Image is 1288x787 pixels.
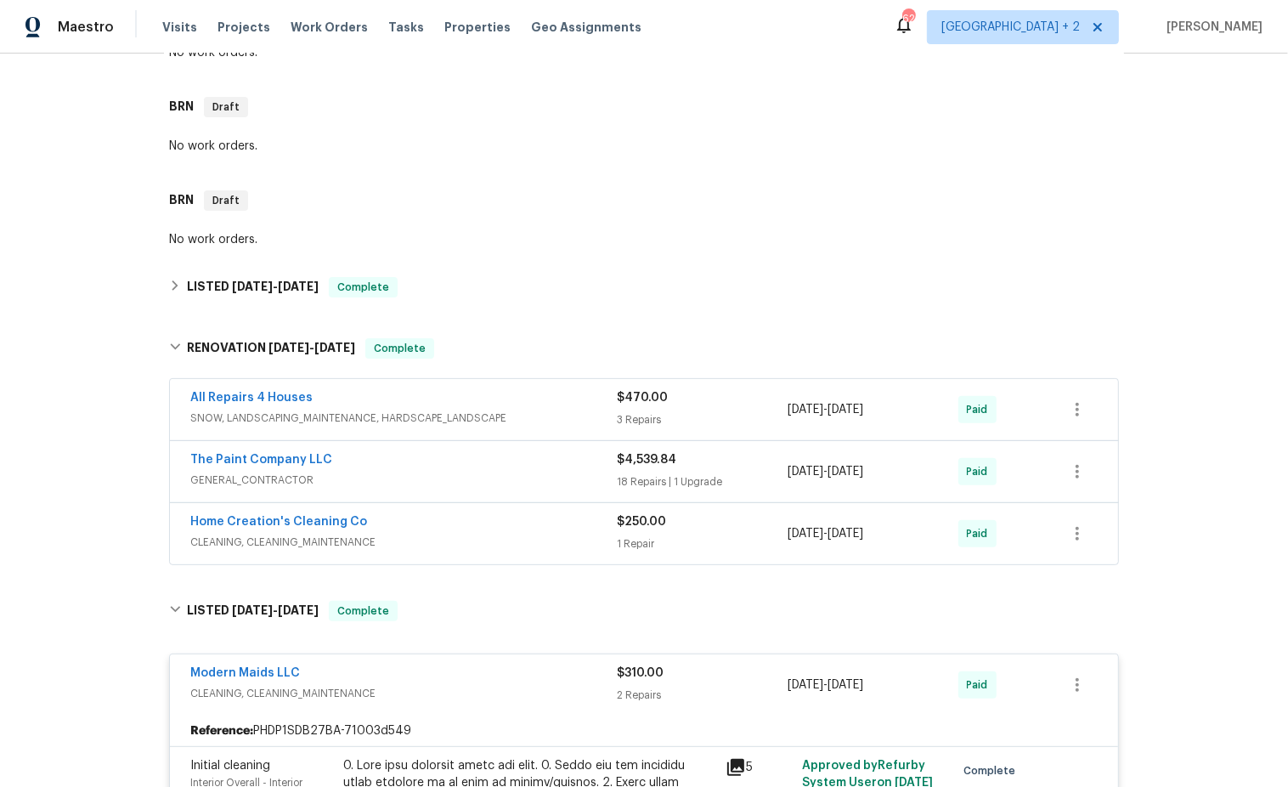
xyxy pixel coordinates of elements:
[617,516,666,528] span: $250.00
[788,677,863,694] span: -
[788,463,863,480] span: -
[788,466,823,478] span: [DATE]
[164,173,1124,228] div: BRN Draft
[967,525,995,542] span: Paid
[190,667,300,679] a: Modern Maids LLC
[444,19,511,36] span: Properties
[314,342,355,354] span: [DATE]
[190,410,617,427] span: SNOW, LANDSCAPING_MAINTENANCE, HARDSCAPE_LANDSCAPE
[788,401,863,418] span: -
[788,679,823,691] span: [DATE]
[170,716,1118,746] div: PHDP1SDB27BA-71003d549
[788,525,863,542] span: -
[169,138,1119,155] div: No work orders.
[232,604,273,616] span: [DATE]
[367,340,432,357] span: Complete
[278,280,319,292] span: [DATE]
[617,473,788,490] div: 18 Repairs | 1 Upgrade
[190,534,617,551] span: CLEANING, CLEANING_MAINTENANCE
[164,80,1124,134] div: BRN Draft
[531,19,641,36] span: Geo Assignments
[164,267,1124,308] div: LISTED [DATE]-[DATE]Complete
[828,404,863,416] span: [DATE]
[617,667,664,679] span: $310.00
[617,687,788,704] div: 2 Repairs
[190,472,617,489] span: GENERAL_CONTRACTOR
[1160,19,1263,36] span: [PERSON_NAME]
[617,535,788,552] div: 1 Repair
[190,722,253,739] b: Reference:
[232,280,319,292] span: -
[828,466,863,478] span: [DATE]
[828,528,863,540] span: [DATE]
[190,454,332,466] a: The Paint Company LLC
[330,603,396,620] span: Complete
[169,231,1119,248] div: No work orders.
[190,760,270,772] span: Initial cleaning
[967,677,995,694] span: Paid
[169,97,194,117] h6: BRN
[58,19,114,36] span: Maestro
[902,10,914,27] div: 62
[190,685,617,702] span: CLEANING, CLEANING_MAINTENANCE
[268,342,355,354] span: -
[187,277,319,297] h6: LISTED
[617,411,788,428] div: 3 Repairs
[206,99,246,116] span: Draft
[169,190,194,211] h6: BRN
[291,19,368,36] span: Work Orders
[330,279,396,296] span: Complete
[828,679,863,691] span: [DATE]
[164,584,1124,638] div: LISTED [DATE]-[DATE]Complete
[206,192,246,209] span: Draft
[963,762,1022,779] span: Complete
[967,463,995,480] span: Paid
[617,454,676,466] span: $4,539.84
[268,342,309,354] span: [DATE]
[232,280,273,292] span: [DATE]
[164,321,1124,376] div: RENOVATION [DATE]-[DATE]Complete
[187,601,319,621] h6: LISTED
[617,392,668,404] span: $470.00
[967,401,995,418] span: Paid
[788,528,823,540] span: [DATE]
[187,338,355,359] h6: RENOVATION
[788,404,823,416] span: [DATE]
[217,19,270,36] span: Projects
[726,757,792,778] div: 5
[232,604,319,616] span: -
[941,19,1080,36] span: [GEOGRAPHIC_DATA] + 2
[278,604,319,616] span: [DATE]
[388,21,424,33] span: Tasks
[162,19,197,36] span: Visits
[190,392,313,404] a: All Repairs 4 Houses
[190,516,367,528] a: Home Creation's Cleaning Co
